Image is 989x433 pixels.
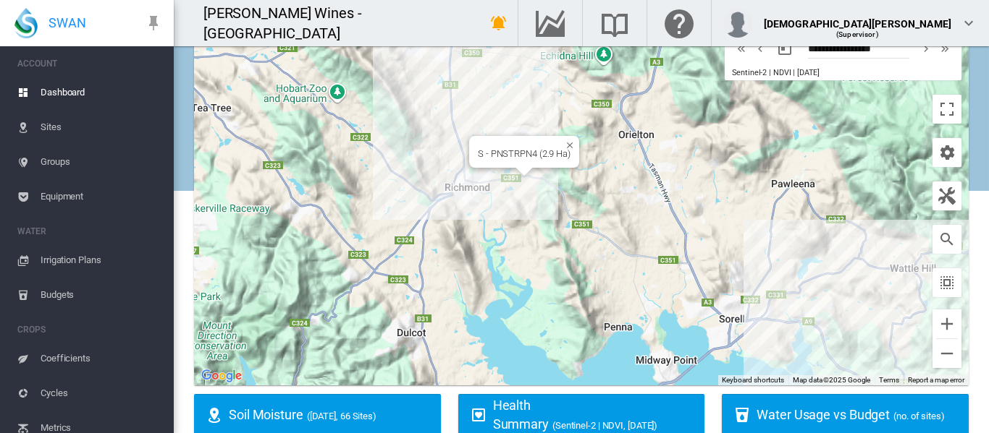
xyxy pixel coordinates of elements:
button: icon-chevron-left [751,40,770,57]
div: Health Summary [493,396,694,432]
button: icon-cog [933,138,961,167]
span: ([DATE], 66 Sites) [307,411,376,421]
button: Zoom out [933,339,961,368]
md-icon: icon-chevron-double-right [937,40,953,57]
span: Groups [41,145,162,179]
span: Cycles [41,376,162,411]
a: Terms [879,376,899,384]
button: Close [560,136,571,146]
span: Sites [41,110,162,145]
a: Open this area in Google Maps (opens a new window) [198,366,245,385]
md-icon: icon-cog [938,144,956,161]
button: Toggle fullscreen view [933,95,961,124]
span: Budgets [41,278,162,312]
div: Soil Moisture [229,406,429,424]
md-icon: icon-pin [145,14,162,32]
div: S - PNSTRPN4 (2.9 Ha) [478,148,571,159]
span: Equipment [41,179,162,214]
div: [PERSON_NAME] Wines - [GEOGRAPHIC_DATA] [203,3,457,43]
md-icon: icon-chevron-right [918,40,934,57]
md-icon: Search the knowledge base [597,14,632,32]
span: CROPS [17,318,162,341]
md-icon: Click here for help [662,14,696,32]
button: icon-chevron-right [917,40,935,57]
img: Google [198,366,245,385]
img: profile.jpg [723,9,752,38]
span: (no. of sites) [893,411,945,421]
button: Keyboard shortcuts [722,375,784,385]
md-icon: icon-chevron-double-left [733,40,749,57]
button: icon-chevron-double-left [732,40,751,57]
span: WATER [17,220,162,243]
span: Map data ©2025 Google [793,376,870,384]
md-icon: icon-magnify [938,231,956,248]
button: icon-chevron-double-right [935,40,954,57]
md-icon: icon-bell-ring [490,14,508,32]
span: Sentinel-2 | NDVI [732,68,791,77]
a: Report a map error [908,376,964,384]
button: icon-bell-ring [484,9,513,38]
md-icon: icon-map-marker-radius [206,406,223,424]
md-icon: icon-cup-water [733,406,751,424]
md-icon: icon-chevron-left [752,40,768,57]
span: Coefficients [41,341,162,376]
span: | [DATE] [793,68,819,77]
span: (Supervisor) [836,30,879,38]
button: md-calendar [770,34,799,63]
button: Zoom in [933,309,961,338]
span: Dashboard [41,75,162,110]
span: ACCOUNT [17,52,162,75]
md-icon: Go to the Data Hub [533,14,568,32]
span: SWAN [49,14,86,32]
button: icon-magnify [933,225,961,254]
md-icon: icon-select-all [938,274,956,291]
span: (Sentinel-2 | NDVI, [DATE]) [552,420,657,431]
div: [DEMOGRAPHIC_DATA][PERSON_NAME] [764,11,951,25]
md-icon: icon-heart-box-outline [470,406,487,424]
span: Irrigation Plans [41,243,162,278]
div: Water Usage vs Budget [757,406,957,424]
img: SWAN-Landscape-Logo-Colour-drop.png [14,8,38,38]
md-icon: icon-chevron-down [960,14,977,32]
button: icon-select-all [933,268,961,297]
